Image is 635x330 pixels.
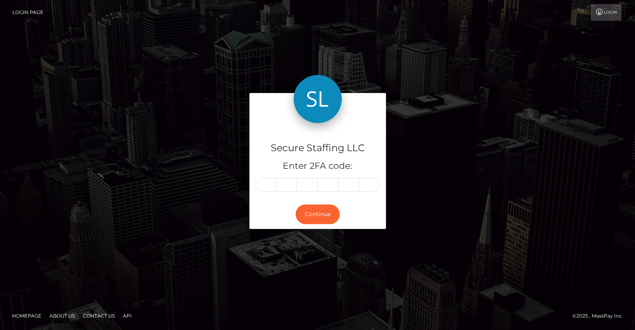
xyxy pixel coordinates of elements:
a: Login Page [12,4,43,21]
img: Secure Staffing LLC [294,75,342,123]
a: Contact Us [80,310,118,322]
a: About Us [46,310,78,322]
button: Continue [296,204,340,224]
a: Login [591,4,621,21]
div: © 2025 , MassPay Inc. [572,312,629,320]
a: API [120,310,135,322]
a: Homepage [9,310,45,322]
h4: Secure Staffing LLC [255,141,380,155]
h5: Enter 2FA code: [255,160,380,172]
